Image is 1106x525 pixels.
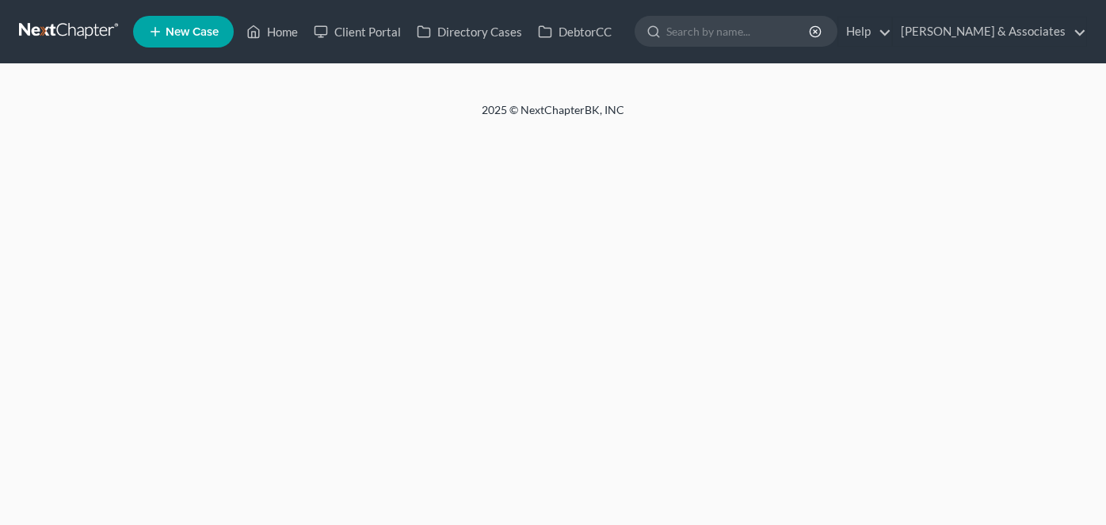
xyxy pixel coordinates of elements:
div: 2025 © NextChapterBK, INC [101,102,1005,131]
a: Home [238,17,306,46]
span: New Case [166,26,219,38]
a: Directory Cases [409,17,530,46]
a: Client Portal [306,17,409,46]
a: [PERSON_NAME] & Associates [893,17,1086,46]
a: DebtorCC [530,17,620,46]
input: Search by name... [666,17,811,46]
a: Help [838,17,891,46]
